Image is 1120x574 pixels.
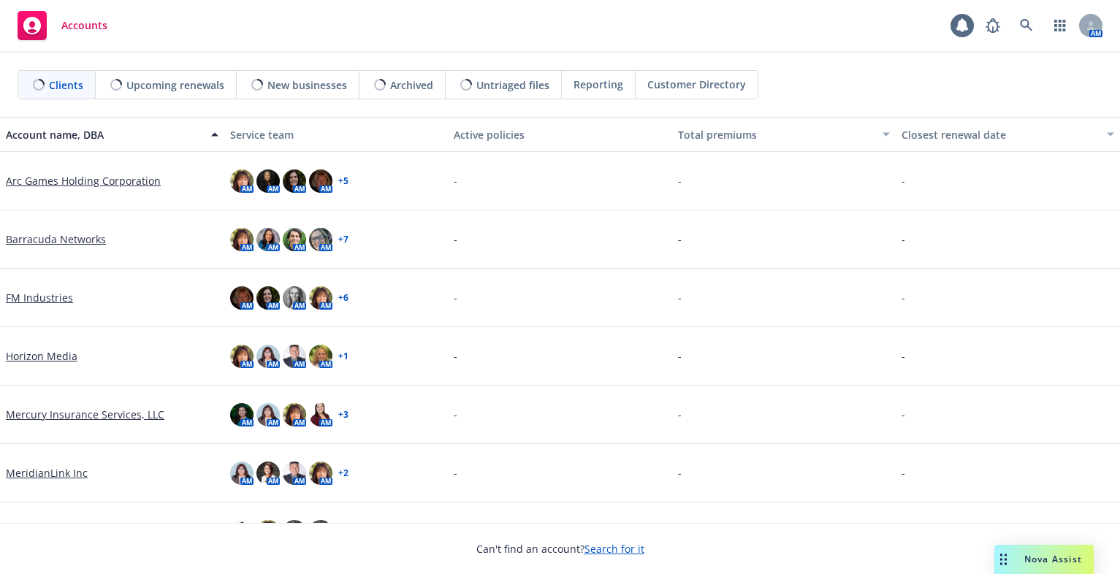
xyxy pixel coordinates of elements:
img: photo [283,345,306,368]
img: photo [283,286,306,310]
img: photo [283,462,306,485]
span: - [902,407,905,422]
span: - [678,348,682,364]
div: Drag to move [994,545,1013,574]
span: - [678,173,682,188]
span: - [902,173,905,188]
button: Active policies [448,117,672,152]
img: photo [256,345,280,368]
img: photo [256,228,280,251]
a: + 7 [338,235,348,244]
img: photo [309,169,332,193]
a: + 2 [338,469,348,478]
span: Nova Assist [1024,553,1082,565]
img: photo [309,228,332,251]
span: - [902,465,905,481]
a: Search for it [584,542,644,556]
a: Switch app [1045,11,1075,40]
div: Service team [230,127,443,142]
a: Accounts [12,5,113,46]
a: + 3 [338,410,348,419]
img: photo [230,403,254,426]
img: photo [309,345,332,368]
button: Closest renewal date [896,117,1120,152]
div: Account name, DBA [6,127,202,142]
span: - [678,231,682,247]
div: Closest renewal date [902,127,1098,142]
a: + 1 [338,352,348,361]
a: Barracuda Networks [6,231,106,247]
a: Search [1012,11,1041,40]
span: - [902,290,905,305]
a: MeridianLink Inc [6,465,88,481]
span: Archived [390,77,433,93]
span: Accounts [61,20,107,31]
img: photo [309,462,332,485]
span: - [454,290,457,305]
img: photo [283,228,306,251]
span: - [454,173,457,188]
img: photo [309,403,332,426]
a: Horizon Media [6,348,77,364]
img: photo [283,403,306,426]
span: - [454,348,457,364]
a: Arc Games Holding Corporation [6,173,161,188]
span: - [454,465,457,481]
a: + 6 [338,294,348,302]
img: photo [256,403,280,426]
span: Upcoming renewals [126,77,224,93]
span: - [678,465,682,481]
img: photo [283,169,306,193]
img: photo [256,520,280,543]
img: photo [230,345,254,368]
a: Mercury Insurance Services, LLC [6,407,164,422]
span: - [902,231,905,247]
span: New businesses [267,77,347,93]
button: Service team [224,117,449,152]
span: Untriaged files [476,77,549,93]
a: FM Industries [6,290,73,305]
button: Nova Assist [994,545,1094,574]
span: Customer Directory [647,77,746,92]
div: Total premiums [678,127,875,142]
img: photo [283,520,306,543]
span: - [902,348,905,364]
img: photo [309,286,332,310]
img: photo [230,169,254,193]
span: Can't find an account? [476,541,644,556]
img: photo [230,462,254,485]
button: Total premiums [672,117,896,152]
span: - [678,290,682,305]
img: photo [256,286,280,310]
div: Active policies [454,127,666,142]
span: - [678,407,682,422]
img: photo [230,286,254,310]
a: + 5 [338,177,348,185]
span: Reporting [574,77,623,92]
img: photo [230,228,254,251]
img: photo [256,462,280,485]
img: photo [256,169,280,193]
span: - [454,231,457,247]
img: photo [230,520,254,543]
span: Clients [49,77,83,93]
img: photo [309,520,332,543]
a: Report a Bug [978,11,1007,40]
span: - [454,407,457,422]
